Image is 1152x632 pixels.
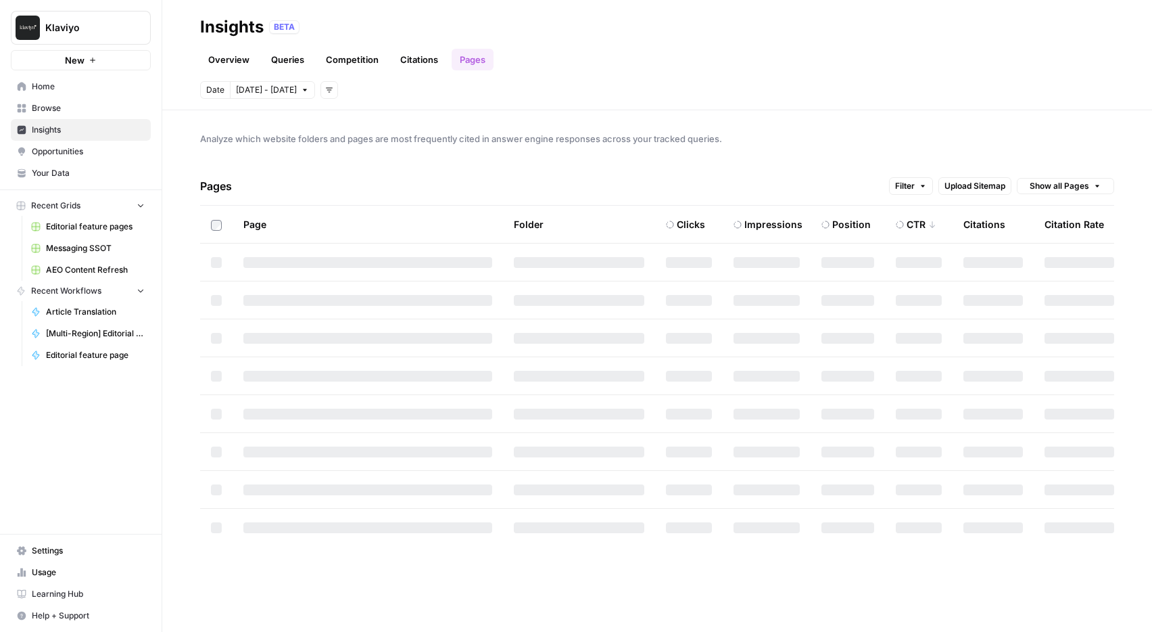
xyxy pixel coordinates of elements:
span: Opportunities [32,145,145,158]
span: Usage [32,566,145,579]
button: Filter [889,177,933,195]
span: Upload Sitemap [944,180,1005,192]
span: Analyze which website folders and pages are most frequently cited in answer engine responses acro... [200,132,1114,145]
a: Learning Hub [11,583,151,605]
a: Usage [11,562,151,583]
a: Settings [11,540,151,562]
h4: Pages [200,167,232,205]
a: Insights [11,119,151,141]
a: Pages [452,49,494,70]
a: Editorial feature pages [25,216,151,238]
button: Recent Workflows [11,281,151,301]
span: Learning Hub [32,588,145,600]
a: Messaging SSOT [25,238,151,259]
div: Position [832,218,871,231]
span: [Multi-Region] Editorial feature page [46,328,145,340]
a: Editorial feature page [25,344,151,366]
button: [DATE] - [DATE] [230,81,315,99]
button: Workspace: Klaviyo [11,11,151,45]
span: New [65,53,85,67]
span: Home [32,81,145,93]
button: Help + Support [11,605,151,627]
span: Editorial feature pages [46,221,145,233]
a: Opportunities [11,141,151,162]
span: Article Translation [46,306,145,318]
button: Show all Pages [1017,178,1114,194]
span: Klaviyo [45,21,127,35]
span: Editorial feature page [46,349,145,361]
div: CTR [907,218,926,231]
div: Citations [963,206,1005,243]
div: BETA [269,20,299,34]
span: Recent Grids [31,200,80,212]
span: Insights [32,124,145,136]
a: Citations [392,49,446,70]
span: Recent Workflows [31,285,101,297]
span: Show all Pages [1030,180,1089,192]
button: New [11,50,151,70]
div: Impressions [744,218,802,231]
span: Your Data [32,167,145,179]
span: Date [206,84,224,96]
span: Help + Support [32,610,145,622]
a: AEO Content Refresh [25,259,151,281]
a: Home [11,76,151,97]
div: Insights [200,16,264,38]
span: AEO Content Refresh [46,264,145,276]
a: Overview [200,49,258,70]
span: Messaging SSOT [46,242,145,254]
span: [DATE] - [DATE] [236,84,297,96]
span: Settings [32,545,145,557]
div: Page [243,206,266,243]
div: Citation Rate [1045,206,1104,243]
span: Browse [32,102,145,114]
button: Upload Sitemap [938,177,1011,195]
div: Clicks [677,218,705,231]
button: Recent Grids [11,196,151,216]
span: Filter [895,180,915,192]
a: Queries [263,49,312,70]
a: Your Data [11,162,151,184]
a: [Multi-Region] Editorial feature page [25,323,151,344]
a: Article Translation [25,301,151,323]
img: Klaviyo Logo [16,16,40,40]
a: Browse [11,97,151,119]
a: Competition [318,49,387,70]
div: Folder [514,206,544,243]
